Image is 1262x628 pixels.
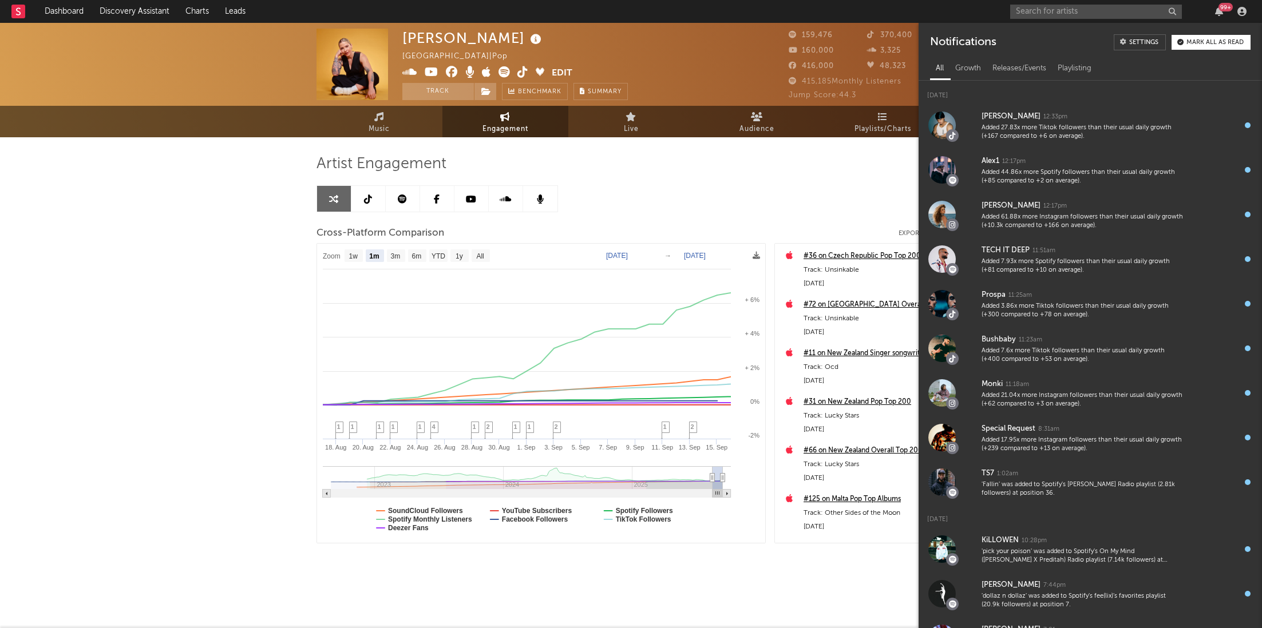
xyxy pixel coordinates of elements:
[789,92,856,99] span: Jump Score: 44.3
[919,415,1262,460] a: Special Request8:31amAdded 17.95x more Instagram followers than their usual daily growth (+239 co...
[691,423,694,430] span: 2
[789,31,833,39] span: 159,476
[804,277,940,291] div: [DATE]
[552,66,572,81] button: Edit
[349,252,358,260] text: 1w
[456,252,463,260] text: 1y
[919,326,1262,371] a: Bushbaby11:23amAdded 7.6x more Tiktok followers than their usual daily growth (+400 compared to +...
[664,252,671,260] text: →
[599,444,617,451] text: 7. Sep
[615,507,672,515] text: Spotify Followers
[588,89,622,95] span: Summary
[1006,380,1029,389] div: 11:18am
[606,252,628,260] text: [DATE]
[317,106,442,137] a: Music
[804,249,940,263] a: #36 on Czech Republic Pop Top 200
[1052,59,1097,78] div: Playlisting
[982,436,1183,454] div: Added 17.95x more Instagram followers than their usual daily growth (+239 compared to +13 on aver...
[1010,5,1182,19] input: Search for artists
[930,34,996,50] div: Notifications
[804,409,940,423] div: Track: Lucky Stars
[1032,247,1055,255] div: 11:51am
[919,571,1262,616] a: [PERSON_NAME]7:44pm'dollaz n dollaz' was added to Spotify's fee(lix)'s favorites playlist (20.9k ...
[379,444,401,451] text: 22. Aug
[317,157,446,171] span: Artist Engagement
[997,470,1018,478] div: 1:02am
[804,506,940,520] div: Track: Other Sides of the Moon
[982,199,1041,213] div: [PERSON_NAME]
[982,154,999,168] div: Alex1
[982,391,1183,409] div: Added 21.04x more Instagram followers than their usual daily growth (+62 compared to +3 on average).
[919,81,1262,103] div: [DATE]
[982,257,1183,275] div: Added 7.93x more Spotify followers than their usual daily growth (+81 compared to +10 on average).
[461,444,482,451] text: 28. Aug
[919,192,1262,237] a: [PERSON_NAME]12:17pmAdded 61.88x more Instagram followers than their usual daily growth (+10.3k c...
[982,547,1183,565] div: 'pick your poison' was added to Spotify's On My Mind ([PERSON_NAME] X Preditah) Radio playlist (7...
[804,298,940,312] a: #72 on [GEOGRAPHIC_DATA] Overall Top 200
[388,515,472,523] text: Spotify Monthly Listeners
[1019,336,1042,344] div: 11:23am
[804,263,940,277] div: Track: Unsinkable
[919,237,1262,281] a: TECH IT DEEP11:51amAdded 7.93x more Spotify followers than their usual daily growth (+81 compared...
[820,106,946,137] a: Playlists/Charts
[412,252,421,260] text: 6m
[378,423,381,430] span: 1
[982,592,1183,610] div: 'dollaz n dollaz' was added to Spotify's fee(lix)'s favorites playlist (20.9k followers) at posit...
[982,244,1030,257] div: TECH IT DEEP
[434,444,455,451] text: 26. Aug
[789,78,901,85] span: 415,185 Monthly Listeners
[1215,7,1223,16] button: 99+
[1219,3,1233,11] div: 99 +
[388,524,429,532] text: Deezer Fans
[867,31,912,39] span: 370,400
[982,534,1019,547] div: KiLLOWEN
[982,347,1183,364] div: Added 7.6x more Tiktok followers than their usual daily growth (+400 compared to +53 on average).
[804,471,940,485] div: [DATE]
[1002,157,1026,166] div: 12:17pm
[919,281,1262,326] a: Prospa11:25amAdded 3.86x more Tiktok followers than their usual daily growth (+300 compared to +7...
[804,312,940,325] div: Track: Unsinkable
[482,122,528,136] span: Engagement
[488,444,509,451] text: 30. Aug
[432,423,436,430] span: 4
[804,423,940,436] div: [DATE]
[573,83,628,100] button: Summary
[431,252,445,260] text: YTD
[1043,113,1067,121] div: 12:33pm
[745,364,759,371] text: + 2%
[402,50,534,63] div: [GEOGRAPHIC_DATA] | Pop
[1008,291,1032,300] div: 11:25am
[804,492,940,506] div: #125 on Malta Pop Top Albums
[750,398,759,405] text: 0%
[919,371,1262,415] a: Monki11:18amAdded 21.04x more Instagram followers than their usual daily growth (+62 compared to ...
[555,423,558,430] span: 2
[406,444,428,451] text: 24. Aug
[987,59,1052,78] div: Releases/Events
[684,252,706,260] text: [DATE]
[919,504,1262,527] div: [DATE]
[982,213,1183,230] div: Added 61.88x more Instagram followers than their usual daily growth (+10.3k compared to +166 on a...
[748,432,759,439] text: -2%
[1129,39,1158,46] div: Settings
[501,515,568,523] text: Facebook Followers
[804,374,940,388] div: [DATE]
[390,252,400,260] text: 3m
[1038,425,1059,434] div: 8:31am
[476,252,484,260] text: All
[804,520,940,534] div: [DATE]
[804,541,940,555] a: #62 on United Kingdom Singer songwriter Top 200
[982,480,1183,498] div: 'Fallin' was added to Spotify's [PERSON_NAME] Radio playlist (2.81k followers) at position 36.
[982,168,1183,186] div: Added 44.86x more Spotify followers than their usual daily growth (+85 compared to +2 on average).
[804,458,940,471] div: Track: Lucky Stars
[919,460,1262,504] a: TS71:02am'Fallin' was added to Spotify's [PERSON_NAME] Radio playlist (2.81k followers) at positi...
[571,444,590,451] text: 5. Sep
[1043,202,1067,210] div: 12:17pm
[1186,39,1244,46] div: Mark all as read
[501,507,572,515] text: YouTube Subscribers
[517,444,535,451] text: 1. Sep
[804,347,940,360] a: #11 on New Zealand Singer songwriter Top 200
[663,423,667,430] span: 1
[950,59,987,78] div: Growth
